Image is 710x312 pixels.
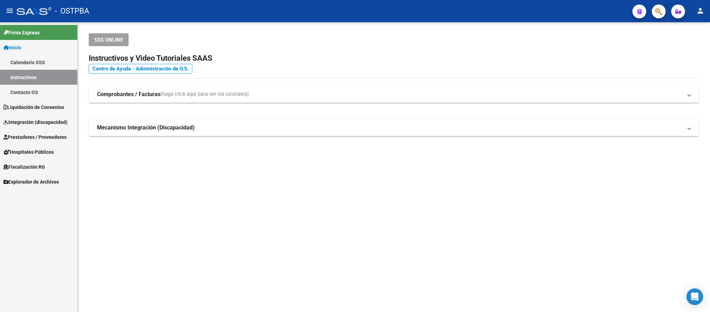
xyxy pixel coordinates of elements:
[3,133,67,141] span: Prestadores / Proveedores
[89,86,699,103] mat-expansion-panel-header: Comprobantes / Facturas(haga click aquí para ver los tutoriales)
[89,119,699,136] mat-expansion-panel-header: Mecanismo Integración (Discapacidad)
[3,118,68,126] span: Integración (discapacidad)
[97,91,160,98] strong: Comprobantes / Facturas
[6,7,14,15] mat-icon: menu
[89,33,129,46] button: SSS ONLINE
[97,124,195,132] strong: Mecanismo Integración (Discapacidad)
[94,37,123,43] span: SSS ONLINE
[89,52,699,65] h2: Instructivos y Video Tutoriales SAAS
[3,44,21,51] span: Inicio
[686,288,703,305] div: Open Intercom Messenger
[3,29,40,36] span: Firma Express
[3,148,54,156] span: Hospitales Públicos
[89,64,192,74] a: Centro de Ayuda - Administración de O.S.
[3,178,59,186] span: Explorador de Archivos
[55,3,89,19] span: - OSTPBA
[3,103,64,111] span: Liquidación de Convenios
[3,163,45,171] span: Fiscalización RG
[160,91,249,98] span: (haga click aquí para ver los tutoriales)
[696,7,704,15] mat-icon: person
